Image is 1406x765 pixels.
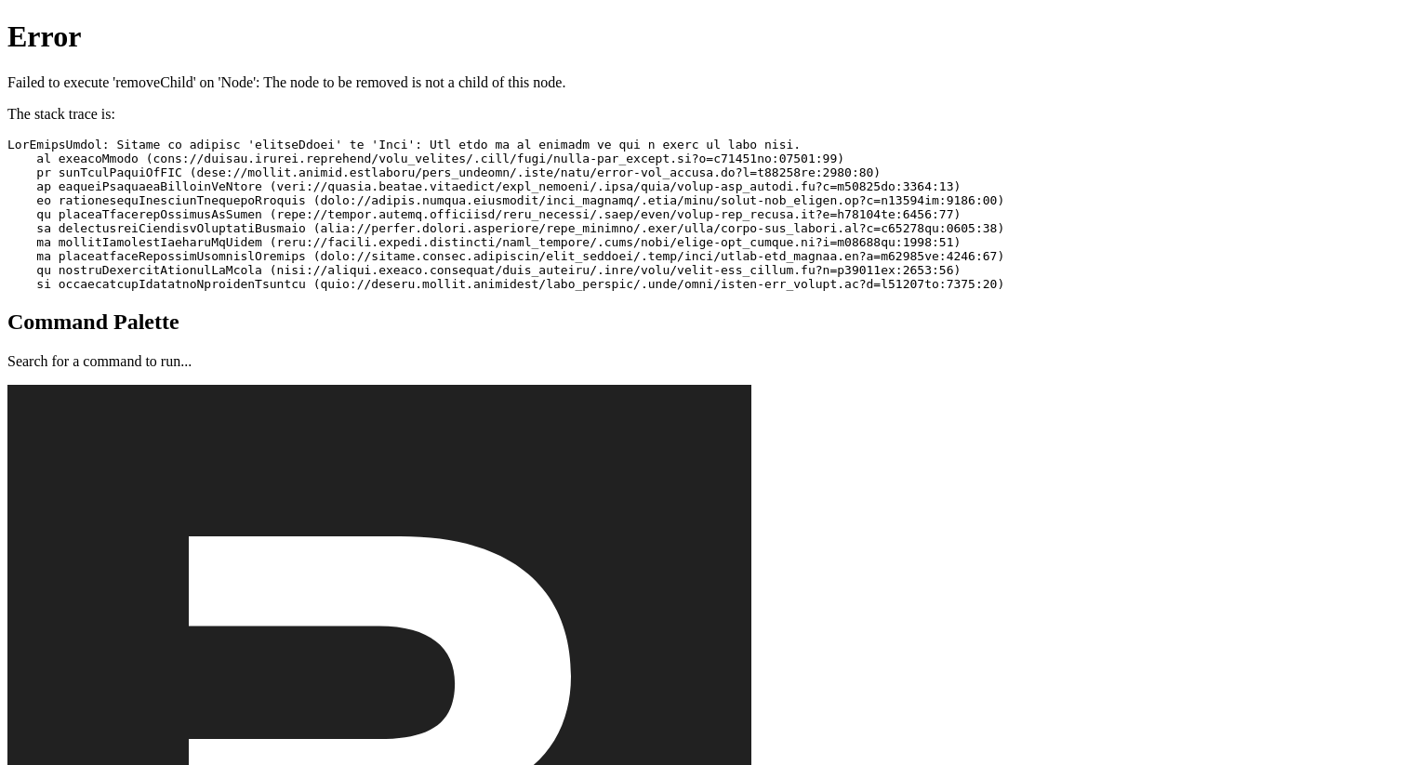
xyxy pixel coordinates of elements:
[7,20,1399,54] h1: Error
[7,310,1399,335] h2: Command Palette
[7,74,1399,91] p: Failed to execute 'removeChild' on 'Node': The node to be removed is not a child of this node.
[7,353,1399,370] p: Search for a command to run...
[7,106,1399,123] p: The stack trace is:
[7,138,1399,291] pre: LorEmipsUmdol: Sitame co adipisc 'elitseDdoei' te 'Inci': Utl etdo ma al enimadm ve qui n exerc u...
